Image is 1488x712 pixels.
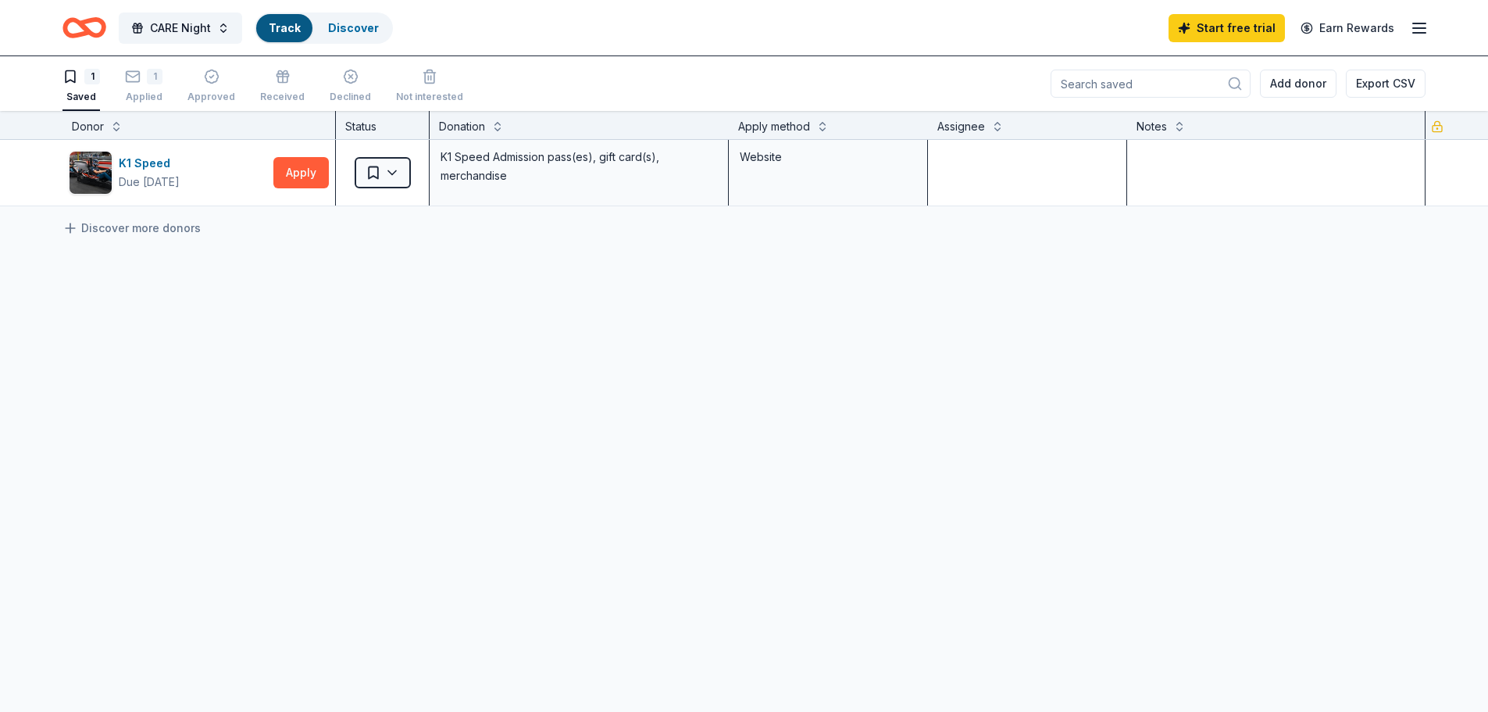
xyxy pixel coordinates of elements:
div: Assignee [937,117,985,136]
button: Apply [273,157,329,188]
button: Received [260,63,305,111]
a: Start free trial [1169,14,1285,42]
a: Discover [328,21,379,34]
input: Search saved [1051,70,1251,98]
a: Earn Rewards [1291,14,1404,42]
div: Donation [439,117,485,136]
div: K1 Speed Admission pass(es), gift card(s), merchandise [439,146,719,187]
div: Due [DATE] [119,173,180,191]
div: 1 [84,69,100,84]
button: Not interested [396,63,463,111]
button: 1Applied [125,63,162,111]
button: 1Saved [62,63,100,111]
div: Status [336,111,430,139]
a: Discover more donors [62,219,201,238]
div: Approved [187,91,235,103]
a: Track [269,21,300,34]
div: Notes [1137,117,1167,136]
button: Export CSV [1346,70,1426,98]
button: CARE Night [119,13,242,44]
button: TrackDiscover [255,13,393,44]
div: Declined [330,91,371,103]
div: Received [260,91,305,103]
button: Approved [187,63,235,111]
div: Apply method [738,117,810,136]
div: 1 [147,69,162,84]
a: Home [62,9,106,46]
img: Image for K1 Speed [70,152,112,194]
span: CARE Night [150,19,211,38]
div: Not interested [396,91,463,103]
div: Saved [62,91,100,103]
div: K1 Speed [119,154,180,173]
button: Add donor [1260,70,1336,98]
div: Applied [125,91,162,103]
div: Website [740,148,916,166]
button: Declined [330,63,371,111]
button: Image for K1 SpeedK1 SpeedDue [DATE] [69,151,267,195]
div: Donor [72,117,104,136]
